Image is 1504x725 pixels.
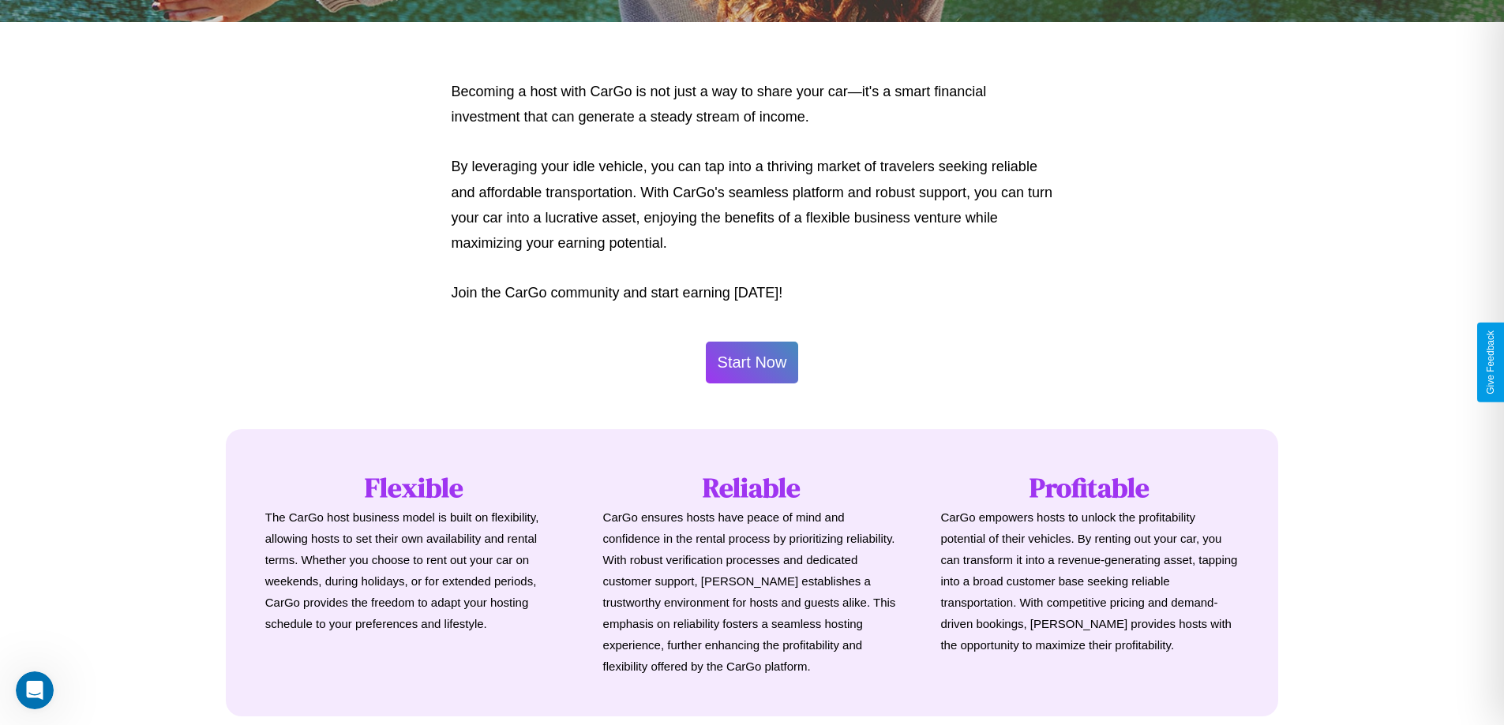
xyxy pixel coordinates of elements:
div: Give Feedback [1485,331,1496,394]
h1: Profitable [940,469,1239,506]
p: By leveraging your idle vehicle, you can tap into a thriving market of travelers seeking reliable... [452,154,1053,256]
p: Becoming a host with CarGo is not just a way to share your car—it's a smart financial investment ... [452,79,1053,130]
button: Start Now [706,342,799,383]
p: CarGo ensures hosts have peace of mind and confidence in the rental process by prioritizing relia... [603,506,902,677]
h1: Flexible [265,469,564,506]
p: The CarGo host business model is built on flexibility, allowing hosts to set their own availabili... [265,506,564,634]
h1: Reliable [603,469,902,506]
iframe: Intercom live chat [16,671,54,709]
p: CarGo empowers hosts to unlock the profitability potential of their vehicles. By renting out your... [940,506,1239,656]
p: Join the CarGo community and start earning [DATE]! [452,280,1053,305]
